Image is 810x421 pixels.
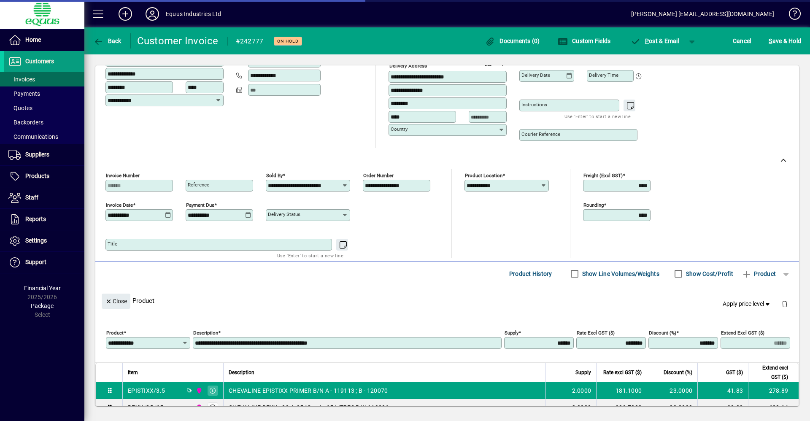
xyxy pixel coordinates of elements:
[485,38,540,44] span: Documents (0)
[4,187,84,208] a: Staff
[602,386,642,395] div: 181.1000
[769,38,772,44] span: S
[8,90,40,97] span: Payments
[4,101,84,115] a: Quotes
[193,330,218,336] mat-label: Description
[726,368,743,377] span: GST ($)
[649,330,676,336] mat-label: Discount (%)
[465,173,502,178] mat-label: Product location
[236,35,264,48] div: #242777
[589,72,618,78] mat-label: Delivery time
[509,267,552,281] span: Product History
[521,131,560,137] mat-label: Courier Reference
[697,382,748,399] td: 41.83
[25,36,41,43] span: Home
[631,7,774,21] div: [PERSON_NAME] [EMAIL_ADDRESS][DOMAIN_NAME]
[558,38,611,44] span: Custom Fields
[575,368,591,377] span: Supply
[645,38,649,44] span: P
[572,403,591,412] span: 2.0000
[229,368,254,377] span: Description
[664,368,692,377] span: Discount (%)
[482,56,495,70] a: View on map
[4,30,84,51] a: Home
[4,86,84,101] a: Payments
[108,241,117,247] mat-label: Title
[748,399,799,416] td: 600.14
[25,151,49,158] span: Suppliers
[697,399,748,416] td: 90.02
[31,302,54,309] span: Package
[769,34,801,48] span: ave & Hold
[521,72,550,78] mat-label: Delivery date
[277,251,343,260] mat-hint: Use 'Enter' to start a new line
[721,330,764,336] mat-label: Extend excl GST ($)
[572,386,591,395] span: 2.0000
[4,252,84,273] a: Support
[684,270,733,278] label: Show Cost/Profit
[102,294,130,309] button: Close
[495,57,509,70] button: Choose address
[277,38,299,44] span: On hold
[630,38,679,44] span: ost & Email
[775,294,795,314] button: Delete
[137,34,219,48] div: Customer Invoice
[363,173,394,178] mat-label: Order number
[186,202,214,208] mat-label: Payment due
[583,202,604,208] mat-label: Rounding
[25,259,46,265] span: Support
[4,130,84,144] a: Communications
[112,6,139,22] button: Add
[106,202,133,208] mat-label: Invoice date
[505,330,518,336] mat-label: Supply
[4,230,84,251] a: Settings
[603,368,642,377] span: Rate excl GST ($)
[128,386,165,395] div: EPISTIXX/3.5
[4,209,84,230] a: Reports
[139,6,166,22] button: Profile
[483,33,542,49] button: Documents (0)
[719,297,775,312] button: Apply price level
[742,267,776,281] span: Product
[229,386,388,395] span: CHEVALINE EPISTIXX PRIMER B/N A - 119113 ; B - 120070
[8,133,58,140] span: Communications
[24,285,61,291] span: Financial Year
[723,300,772,308] span: Apply price level
[4,166,84,187] a: Products
[647,382,697,399] td: 23.0000
[731,33,753,49] button: Cancel
[84,33,131,49] app-page-header-button: Back
[391,126,408,132] mat-label: Country
[100,297,132,305] app-page-header-button: Close
[626,33,683,49] button: Post & Email
[647,399,697,416] td: 23.0000
[602,403,642,412] div: 389.7000
[8,105,32,111] span: Quotes
[733,34,751,48] span: Cancel
[748,382,799,399] td: 278.89
[93,38,121,44] span: Back
[753,363,788,382] span: Extend excl GST ($)
[783,2,799,29] a: Knowledge Base
[4,144,84,165] a: Suppliers
[583,173,623,178] mat-label: Freight (excl GST)
[194,386,203,395] span: 2N NORTHERN
[4,115,84,130] a: Backorders
[8,119,43,126] span: Backorders
[25,237,47,244] span: Settings
[106,330,124,336] mat-label: Product
[91,33,124,49] button: Back
[105,294,127,308] span: Close
[95,285,799,316] div: Product
[266,173,283,178] mat-label: Sold by
[577,330,615,336] mat-label: Rate excl GST ($)
[8,76,35,83] span: Invoices
[580,270,659,278] label: Show Line Volumes/Weights
[564,111,631,121] mat-hint: Use 'Enter' to start a new line
[229,403,389,412] span: CHEVALINE DEXX - 00-A-05 (Grey) - 15 LITRES B/N 119806
[128,368,138,377] span: Item
[188,182,209,188] mat-label: Reference
[268,211,300,217] mat-label: Delivery status
[25,58,54,65] span: Customers
[767,33,803,49] button: Save & Hold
